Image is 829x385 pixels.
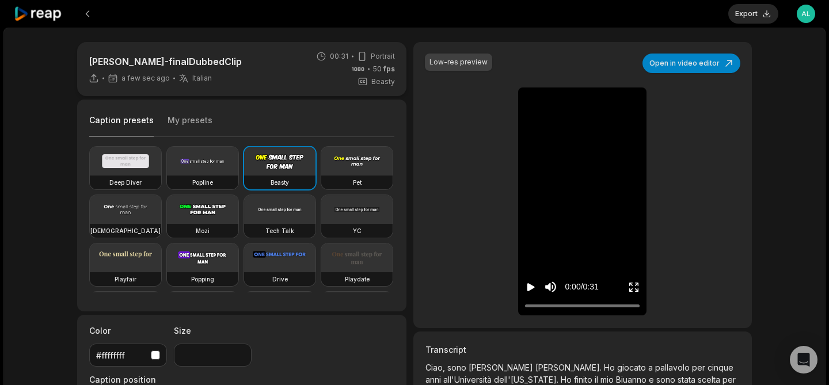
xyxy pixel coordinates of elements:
span: 50 [373,64,395,74]
span: Ho [561,375,574,384]
h3: Beasty [271,178,289,187]
label: Color [89,325,167,337]
button: Open in video editor [642,54,740,73]
button: #ffffffff [89,344,167,367]
h3: Tech Talk [265,226,294,235]
div: Open Intercom Messenger [790,346,817,373]
button: Caption presets [89,115,154,137]
span: e [649,375,656,384]
span: sono [447,363,469,372]
button: My presets [168,115,212,136]
div: #ffffffff [96,349,146,361]
span: 00:31 [330,51,348,62]
h3: Drive [272,275,288,284]
span: Ho [604,363,617,372]
button: Play video [525,276,537,298]
h3: Popping [191,275,214,284]
p: [PERSON_NAME]-finalDubbedClip [89,55,242,68]
span: giocato [617,363,648,372]
h3: Mozi [196,226,210,235]
span: il [595,375,600,384]
span: a [648,363,655,372]
h3: Transcript [425,344,740,356]
span: [PERSON_NAME]. [535,363,604,372]
span: pallavolo [655,363,692,372]
span: cinque [708,363,733,372]
span: Beasty [371,77,395,87]
div: Low-res preview [429,57,488,67]
h3: Popline [192,178,213,187]
span: a few sec ago [121,74,170,83]
span: dell'[US_STATE]. [494,375,561,384]
span: stata [678,375,698,384]
span: finito [574,375,595,384]
span: Italian [192,74,212,83]
span: Ciao, [425,363,447,372]
span: scelta [698,375,722,384]
h3: YC [353,226,362,235]
h3: Playfair [115,275,136,284]
span: [PERSON_NAME] [469,363,535,372]
h3: [DEMOGRAPHIC_DATA] [90,226,161,235]
span: anni [425,375,443,384]
h3: Pet [353,178,362,187]
button: Mute sound [543,280,558,294]
button: Enter Fullscreen [628,276,640,298]
span: per [722,375,736,384]
button: Export [728,4,778,24]
span: Portrait [371,51,395,62]
span: per [692,363,708,372]
div: 0:00 / 0:31 [565,281,598,293]
label: Size [174,325,252,337]
span: fps [383,64,395,73]
span: Biuanno [616,375,649,384]
span: sono [656,375,678,384]
span: mio [600,375,616,384]
h3: Playdate [345,275,370,284]
h3: Deep Diver [109,178,142,187]
span: all'Università [443,375,494,384]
